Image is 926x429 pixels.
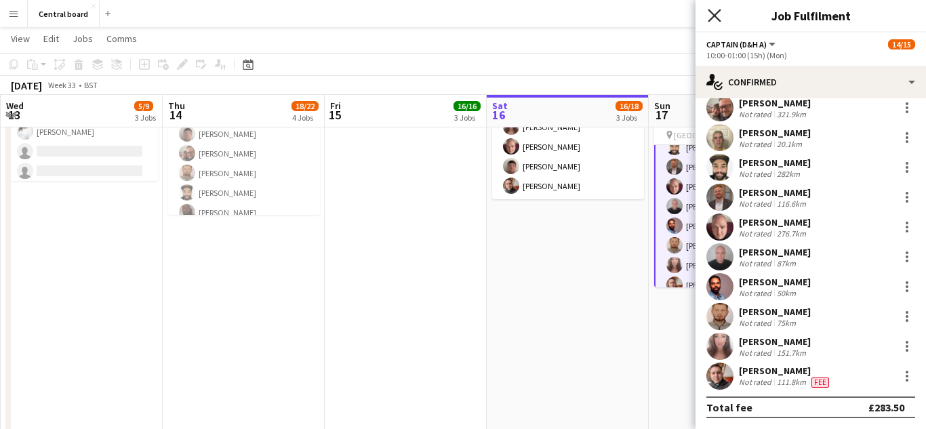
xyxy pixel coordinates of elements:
div: 111.8km [774,377,809,388]
span: Captain (D&H A) [706,39,767,49]
span: 15 [328,107,341,123]
span: Sun [654,100,670,112]
div: 151.7km [774,348,809,358]
span: View [11,33,30,45]
a: Edit [38,30,64,47]
span: Edit [43,33,59,45]
div: 282km [774,169,803,179]
span: Week 33 [45,80,79,90]
div: [PERSON_NAME] [739,246,811,258]
span: 16 [490,107,508,123]
div: £283.50 [868,401,904,414]
span: 16/16 [454,101,481,111]
div: 276.7km [774,228,809,239]
div: Not rated [739,228,774,239]
span: [GEOGRAPHIC_DATA][PERSON_NAME] [GEOGRAPHIC_DATA] [674,130,772,140]
div: 321.9km [774,109,809,119]
button: Captain (D&H A) [706,39,778,49]
div: [DATE] [11,79,42,92]
div: Confirmed [696,66,926,98]
span: 17 [652,107,670,123]
div: Total fee [706,401,752,414]
span: Jobs [73,33,93,45]
div: [PERSON_NAME] [739,276,811,288]
div: Not rated [739,288,774,298]
div: [PERSON_NAME] [739,97,811,109]
span: 18/22 [291,101,319,111]
h3: Job Fulfilment [696,7,926,24]
div: 4 Jobs [292,113,318,123]
a: Jobs [67,30,98,47]
div: 75km [774,318,799,328]
div: Crew has different fees then in role [809,377,832,388]
div: 3 Jobs [135,113,156,123]
div: Not rated [739,169,774,179]
span: 5/9 [134,101,153,111]
a: View [5,30,35,47]
div: [PERSON_NAME] [739,216,811,228]
div: Not rated [739,109,774,119]
div: [PERSON_NAME] [739,335,811,348]
div: [PERSON_NAME] [739,365,832,377]
div: 20.1km [774,139,805,149]
div: Not rated [739,348,774,358]
span: Sat [492,100,508,112]
span: Fee [811,377,829,388]
div: Not rated [739,377,774,388]
div: [PERSON_NAME] [739,127,811,139]
div: Not rated [739,199,774,209]
span: Comms [106,33,137,45]
div: [PERSON_NAME] [739,306,811,318]
span: Thu [168,100,185,112]
div: Not rated [739,258,774,268]
a: Comms [101,30,142,47]
button: Central board [28,1,100,27]
span: 14 [166,107,185,123]
div: 50km [774,288,799,298]
app-card-role: Captain (D&H A)7/710:00-23:00 (13h)[PERSON_NAME][PERSON_NAME][PERSON_NAME][PERSON_NAME][PERSON_NA... [168,62,320,226]
div: 3 Jobs [454,113,480,123]
div: [PERSON_NAME] [739,186,811,199]
div: [PERSON_NAME] [739,157,811,169]
span: 13 [4,107,24,123]
span: Wed [6,100,24,112]
span: 14/15 [888,39,915,49]
div: BST [84,80,98,90]
div: Not rated [739,318,774,328]
div: 10:00-01:00 (15h) (Mon) [706,50,915,60]
div: 116.6km [774,199,809,209]
app-card-role: [PERSON_NAME][PERSON_NAME][PERSON_NAME][PERSON_NAME][PERSON_NAME][PERSON_NAME][PERSON_NAME][PERSO... [654,35,806,300]
app-job-card: Updated10:00-01:00 (15h) (Mon)15/15We Out Here [GEOGRAPHIC_DATA][PERSON_NAME] [GEOGRAPHIC_DATA]2 ... [654,87,806,287]
span: Fri [330,100,341,112]
div: 87km [774,258,799,268]
div: Not rated [739,139,774,149]
span: 16/18 [616,101,643,111]
div: 3 Jobs [616,113,642,123]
